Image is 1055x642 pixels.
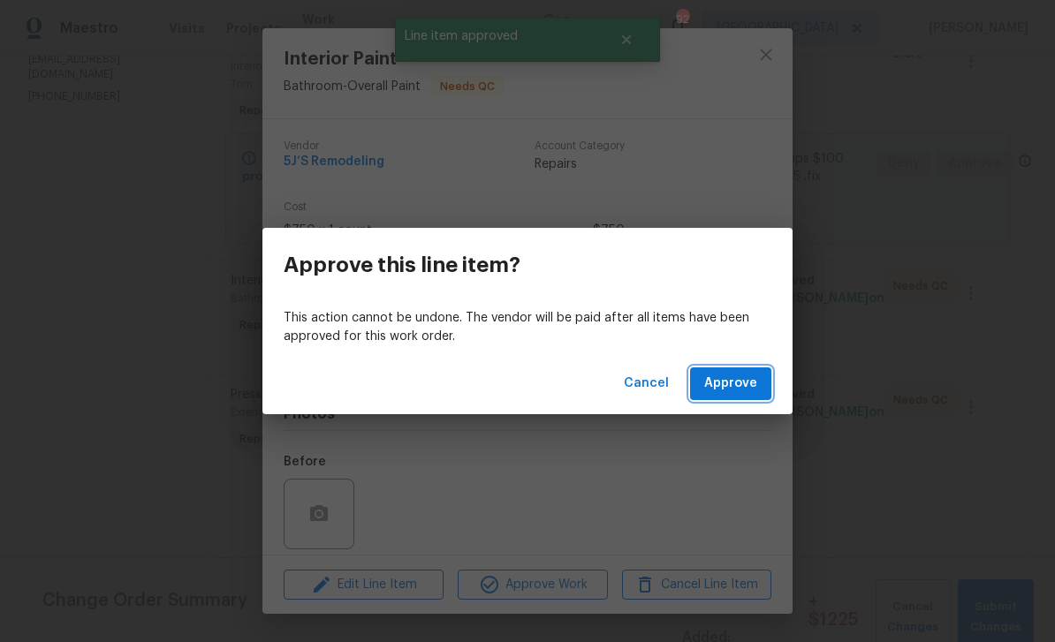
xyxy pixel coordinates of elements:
[704,373,757,395] span: Approve
[624,373,669,395] span: Cancel
[284,309,771,346] p: This action cannot be undone. The vendor will be paid after all items have been approved for this...
[690,367,771,400] button: Approve
[284,253,520,277] h3: Approve this line item?
[617,367,676,400] button: Cancel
